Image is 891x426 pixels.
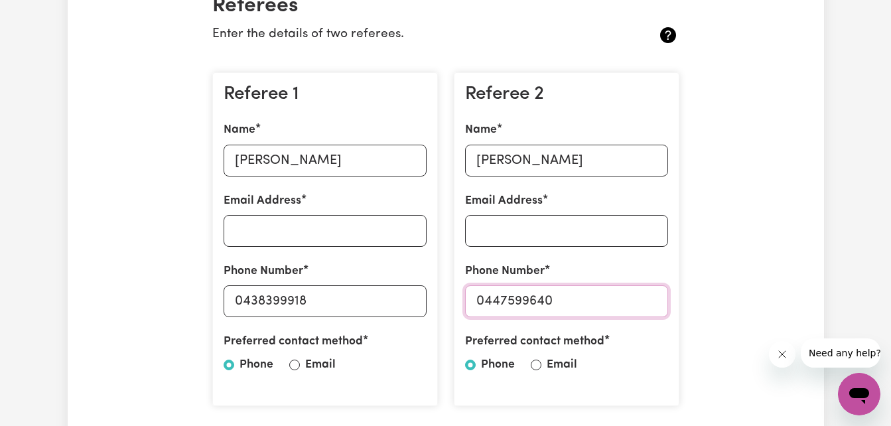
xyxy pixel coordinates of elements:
label: Phone Number [465,263,545,280]
label: Email [305,356,336,374]
label: Preferred contact method [224,333,363,350]
h3: Referee 1 [224,84,427,106]
label: Email [547,356,577,374]
label: Name [224,121,255,139]
h3: Referee 2 [465,84,668,106]
iframe: Message from company [801,338,880,368]
label: Phone Number [224,263,303,280]
label: Phone [240,356,273,374]
label: Name [465,121,497,139]
label: Email Address [465,192,543,210]
label: Phone [481,356,515,374]
label: Preferred contact method [465,333,604,350]
p: Enter the details of two referees. [212,25,602,44]
label: Email Address [224,192,301,210]
iframe: Close message [769,341,795,368]
iframe: Button to launch messaging window [838,373,880,415]
span: Need any help? [8,9,80,20]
